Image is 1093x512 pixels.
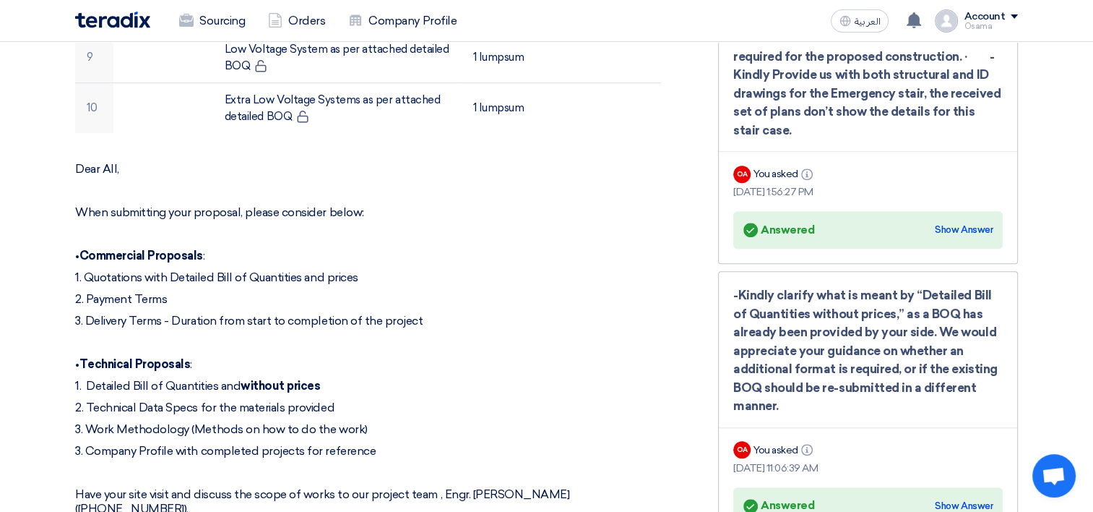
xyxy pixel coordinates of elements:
[75,422,661,437] p: 3. Work Methodology (Methods on how to do the work)
[213,83,462,134] td: Extra Low Voltage Systems as per attached detailed BOQ
[753,166,816,182] div: You asked
[337,5,468,37] a: Company Profile
[256,5,337,37] a: Orders
[733,441,751,458] div: OA
[733,461,1003,476] div: [DATE] 11:06:39 AM
[75,314,661,328] p: 3. Delivery Terms - Duration from start to completion of the project
[75,83,113,134] td: 10
[854,17,880,27] span: العربية
[935,223,993,237] div: Show Answer
[75,292,661,307] p: 2. Payment Terms
[733,286,1003,416] div: -Kindly clarify what is meant by “Detailed Bill of Quantities without prices,” as a BOQ has alrea...
[462,33,561,83] td: 1 lumpsum
[733,184,1003,200] div: [DATE] 1:56:27 PM
[213,33,462,83] td: Low Voltage System as per attached detailed BOQ
[733,166,751,183] div: OA
[935,9,958,33] img: profile_test.png
[75,205,661,220] p: When submitting your proposal, please consider below:
[75,270,661,285] p: 1. Quotations with Detailed Bill of Quantities and prices
[75,379,661,393] p: 1. Detailed Bill of Quantities and
[462,83,561,134] td: 1 lumpsum
[964,11,1005,23] div: Account
[79,357,191,371] strong: Technical Proposals
[75,357,661,372] p: • :
[75,401,661,415] p: 2. Technical Data Specs for the materials provided
[79,249,203,263] strong: Commercial Proposals
[753,443,816,458] div: You asked
[75,33,113,83] td: 9
[75,444,661,458] p: 3. Company Profile with completed projects for reference
[1032,454,1076,498] a: Open chat
[75,162,661,176] p: Dear All,
[168,5,256,37] a: Sourcing
[831,9,889,33] button: العربية
[241,379,320,393] strong: without prices
[75,249,661,263] p: • :
[743,220,814,240] div: Answered
[75,12,150,28] img: Teradix logo
[964,22,1018,30] div: Osama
